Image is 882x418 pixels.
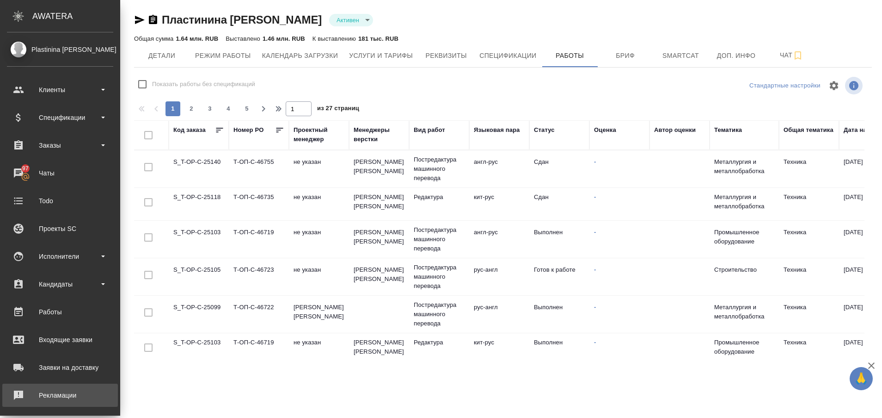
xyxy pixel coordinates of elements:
[474,125,520,135] div: Языковая пара
[2,384,118,407] a: Рекламации
[845,77,864,94] span: Посмотреть информацию
[294,125,344,144] div: Проектный менеджер
[594,304,596,311] a: -
[312,35,358,42] p: К выставлению
[714,157,774,176] p: Металлургия и металлобработка
[414,125,445,135] div: Вид работ
[594,339,596,346] a: -
[349,223,409,256] td: [PERSON_NAME] [PERSON_NAME]
[7,194,113,208] div: Todo
[169,188,229,220] td: S_T-OP-C-25118
[289,153,349,185] td: не указан
[594,266,596,273] a: -
[317,103,359,116] span: из 27 страниц
[469,261,529,293] td: рус-англ
[184,104,199,113] span: 2
[469,153,529,185] td: англ-рус
[358,35,398,42] p: 181 тыс. RUB
[349,261,409,293] td: [PERSON_NAME] [PERSON_NAME]
[424,50,468,62] span: Реквизиты
[169,333,229,366] td: S_T-OP-C-25103
[844,125,881,135] div: Дата начала
[7,166,113,180] div: Чаты
[195,50,251,62] span: Режим работы
[229,333,289,366] td: Т-ОП-С-46719
[594,158,596,165] a: -
[479,50,536,62] span: Спецификации
[239,104,254,113] span: 5
[779,188,839,220] td: Техника
[147,14,159,25] button: Скопировать ссылку
[792,50,803,61] svg: Подписаться
[853,369,869,388] span: 🙏
[233,125,263,135] div: Номер PO
[603,50,648,62] span: Бриф
[152,80,255,89] span: Показать работы без спецификаций
[184,101,199,116] button: 2
[7,222,113,236] div: Проекты SC
[169,298,229,331] td: S_T-OP-C-25099
[329,14,373,26] div: Активен
[289,188,349,220] td: не указан
[289,298,349,331] td: [PERSON_NAME] [PERSON_NAME]
[654,125,696,135] div: Автор оценки
[289,223,349,256] td: не указан
[414,300,465,328] p: Постредактура машинного перевода
[594,125,616,135] div: Оценка
[414,193,465,202] p: Редактура
[229,223,289,256] td: Т-ОП-С-46719
[779,298,839,331] td: Техника
[263,35,305,42] p: 1.46 млн. RUB
[7,388,113,402] div: Рекламации
[714,193,774,211] p: Металлургия и металлобработка
[714,303,774,321] p: Металлургия и металлобработка
[176,35,218,42] p: 1.64 млн. RUB
[770,50,814,61] span: Чат
[169,261,229,293] td: S_T-OP-C-25105
[7,44,113,55] div: Plastinina [PERSON_NAME]
[7,361,113,374] div: Заявки на доставку
[349,333,409,366] td: [PERSON_NAME] [PERSON_NAME]
[32,7,120,25] div: AWATERA
[2,328,118,351] a: Входящие заявки
[714,338,774,356] p: Промышленное оборудование
[714,265,774,275] p: Строительство
[7,250,113,263] div: Исполнители
[229,298,289,331] td: Т-ОП-С-46722
[714,50,759,62] span: Доп. инфо
[529,333,589,366] td: Выполнен
[202,101,217,116] button: 3
[334,16,362,24] button: Активен
[2,356,118,379] a: Заявки на доставку
[289,261,349,293] td: не указан
[779,261,839,293] td: Техника
[354,125,404,144] div: Менеджеры верстки
[529,261,589,293] td: Готов к работе
[7,277,113,291] div: Кандидаты
[169,153,229,185] td: S_T-OP-C-25140
[140,50,184,62] span: Детали
[659,50,703,62] span: Smartcat
[529,188,589,220] td: Сдан
[7,305,113,319] div: Работы
[747,79,823,93] div: split button
[594,193,596,200] a: -
[414,155,465,183] p: Постредактура машинного перевода
[221,104,236,113] span: 4
[2,162,118,185] a: 97Чаты
[262,50,338,62] span: Календарь загрузки
[594,229,596,236] a: -
[162,13,322,26] a: Пластинина [PERSON_NAME]
[469,188,529,220] td: кит-рус
[239,101,254,116] button: 5
[2,300,118,324] a: Работы
[714,228,774,246] p: Промышленное оборудование
[349,153,409,185] td: [PERSON_NAME] [PERSON_NAME]
[349,188,409,220] td: [PERSON_NAME] [PERSON_NAME]
[469,333,529,366] td: кит-рус
[414,263,465,291] p: Постредактура машинного перевода
[7,111,113,125] div: Спецификации
[221,101,236,116] button: 4
[784,125,833,135] div: Общая тематика
[529,153,589,185] td: Сдан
